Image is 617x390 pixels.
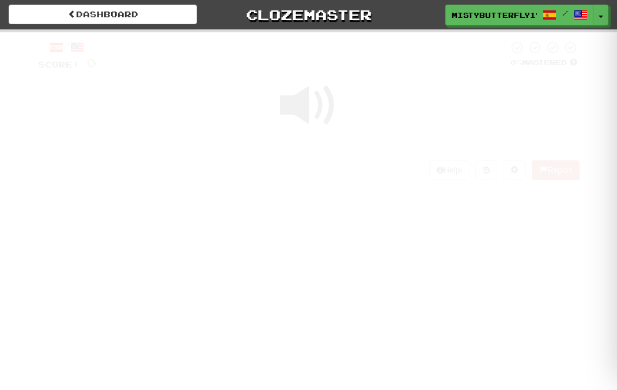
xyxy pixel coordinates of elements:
span: 0 [86,55,96,70]
span: 0 % [510,58,522,67]
span: 0 [354,31,364,44]
span: MistyButterfly1905 [452,10,537,20]
span: 10 [489,31,509,44]
span: 0 [187,31,197,44]
button: Round history (alt+y) [475,160,497,180]
span: / [562,9,568,17]
span: Score: [38,59,80,69]
div: Mastered [508,58,580,68]
button: Help! [429,160,470,180]
div: / [38,40,96,55]
a: MistyButterfly1905 / [445,5,594,25]
a: Clozemaster [214,5,403,25]
button: Report [532,160,579,180]
a: Dashboard [9,5,197,24]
